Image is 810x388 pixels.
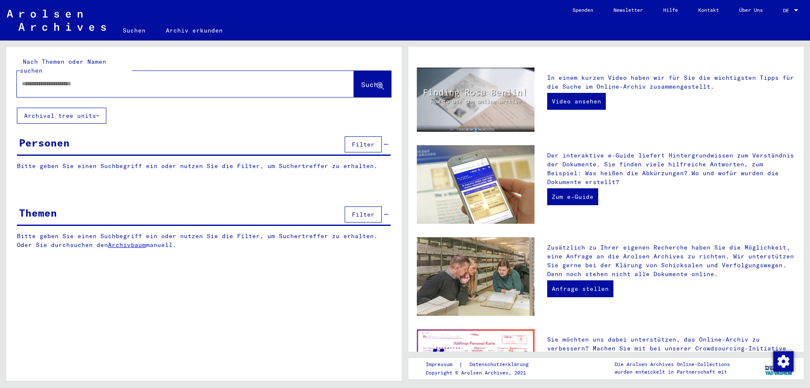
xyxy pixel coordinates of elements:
[19,135,70,150] div: Personen
[417,145,535,224] img: eguide.jpg
[773,351,794,372] img: Change consent
[547,280,613,297] a: Anfrage stellen
[426,369,539,377] p: Copyright © Arolsen Archives, 2021
[547,335,795,380] p: Sie möchten uns dabei unterstützen, das Online-Archiv zu verbessern? Machen Sie mit bei unserer C...
[547,151,795,187] p: Der interaktive e-Guide liefert Hintergrundwissen zum Verständnis der Dokumente. Sie finden viele...
[417,237,535,316] img: inquiries.jpg
[426,360,459,369] a: Impressum
[19,205,57,220] div: Themen
[354,71,391,97] button: Suche
[20,58,106,74] mat-label: Nach Themen oder Namen suchen
[352,211,375,218] span: Filter
[345,136,382,152] button: Filter
[345,206,382,222] button: Filter
[17,108,106,124] button: Archival tree units
[783,8,792,14] span: DE
[361,80,382,89] span: Suche
[7,10,106,31] img: Arolsen_neg.svg
[615,368,730,376] p: wurden entwickelt in Partnerschaft mit
[547,93,606,110] a: Video ansehen
[547,243,795,279] p: Zusätzlich zu Ihrer eigenen Recherche haben Sie die Möglichkeit, eine Anfrage an die Arolsen Arch...
[547,188,598,205] a: Zum e-Guide
[113,20,156,41] a: Suchen
[352,141,375,148] span: Filter
[615,361,730,368] p: Die Arolsen Archives Online-Collections
[17,232,391,250] p: Bitte geben Sie einen Suchbegriff ein oder nutzen Sie die Filter, um Suchertreffer zu erhalten. O...
[17,162,391,171] p: Bitte geben Sie einen Suchbegriff ein oder nutzen Sie die Filter, um Suchertreffer zu erhalten.
[108,241,146,249] a: Archivbaum
[417,68,535,132] img: video.jpg
[547,73,795,91] p: In einem kurzen Video haben wir für Sie die wichtigsten Tipps für die Suche im Online-Archiv zusa...
[763,358,795,379] img: yv_logo.png
[426,360,539,369] div: |
[156,20,233,41] a: Archiv erkunden
[463,360,539,369] a: Datenschutzerklärung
